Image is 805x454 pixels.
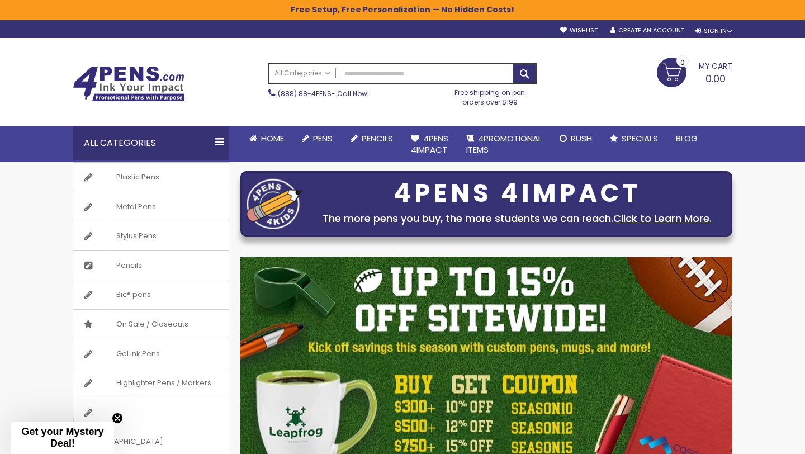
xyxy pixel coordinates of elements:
a: Blog [667,126,707,151]
span: 4Pens 4impact [411,133,448,155]
span: Pencils [105,251,153,280]
span: Highlighter Pens / Markers [105,368,222,398]
span: Gel Ink Pens [105,339,171,368]
span: Rush [571,133,592,144]
div: Free shipping on pen orders over $199 [443,84,537,106]
span: 4PROMOTIONAL ITEMS [466,133,542,155]
span: Specials [622,133,658,144]
span: - Call Now! [278,89,369,98]
a: Gel Ink Pens [73,339,229,368]
div: All Categories [73,126,229,160]
a: 4PROMOTIONALITEMS [457,126,551,163]
a: Pencils [342,126,402,151]
img: four_pen_logo.png [247,178,302,229]
span: Metal Pens [105,192,167,221]
a: Pens [293,126,342,151]
a: Pencils [73,251,229,280]
span: All Categories [274,69,330,78]
a: (888) 88-4PENS [278,89,332,98]
span: Bic® pens [105,280,162,309]
div: Get your Mystery Deal!Close teaser [11,422,114,454]
a: Metal Pens [73,192,229,221]
a: Specials [601,126,667,151]
a: Create an Account [610,26,684,35]
a: 4Pens4impact [402,126,457,163]
button: Close teaser [112,413,123,424]
a: Highlighter Pens / Markers [73,368,229,398]
div: Sign In [695,27,732,35]
div: 4PENS 4IMPACT [308,182,726,205]
a: All Categories [269,64,336,82]
span: Pens [313,133,333,144]
a: Plastic Pens [73,163,229,192]
span: Plastic Pens [105,163,171,192]
a: Click to Learn More. [613,211,712,225]
span: 0 [680,57,685,68]
span: Get your Mystery Deal! [21,426,103,449]
a: Home [240,126,293,151]
span: Pencils [362,133,393,144]
span: On Sale / Closeouts [105,310,200,339]
span: Home [261,133,284,144]
span: Blog [676,133,698,144]
div: The more pens you buy, the more students we can reach. [308,211,726,226]
a: 0.00 0 [657,58,732,86]
span: 0.00 [705,72,726,86]
span: Stylus Pens [105,221,168,250]
a: Wishlist [560,26,598,35]
a: Bic® pens [73,280,229,309]
a: Rush [551,126,601,151]
a: On Sale / Closeouts [73,310,229,339]
a: Stylus Pens [73,221,229,250]
img: 4Pens Custom Pens and Promotional Products [73,66,184,102]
